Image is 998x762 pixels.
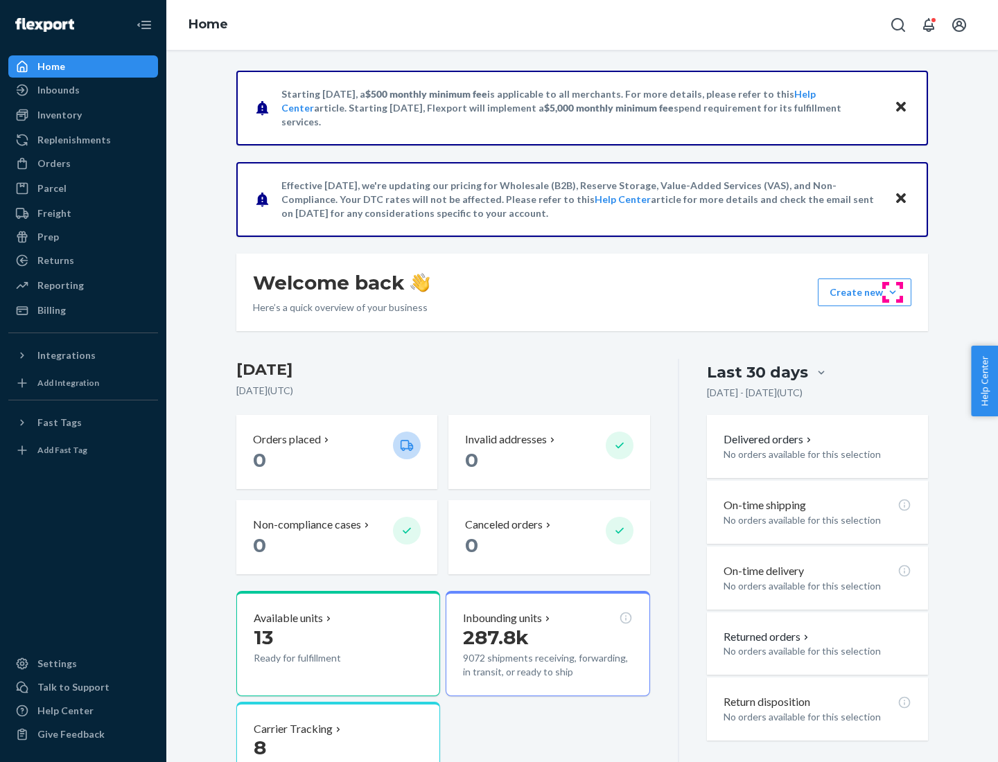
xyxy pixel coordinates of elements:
[37,704,94,718] div: Help Center
[281,179,881,220] p: Effective [DATE], we're updating our pricing for Wholesale (B2B), Reserve Storage, Value-Added Se...
[37,348,96,362] div: Integrations
[253,270,430,295] h1: Welcome back
[254,610,323,626] p: Available units
[37,60,65,73] div: Home
[595,193,651,205] a: Help Center
[463,651,632,679] p: 9072 shipments receiving, forwarding, in transit, or ready to ship
[37,377,99,389] div: Add Integration
[465,448,478,472] span: 0
[253,517,361,533] p: Non-compliance cases
[8,249,158,272] a: Returns
[254,721,333,737] p: Carrier Tracking
[177,5,239,45] ol: breadcrumbs
[465,533,478,557] span: 0
[446,591,649,696] button: Inbounding units287.8k9072 shipments receiving, forwarding, in transit, or ready to ship
[915,11,943,39] button: Open notifications
[707,386,803,400] p: [DATE] - [DATE] ( UTC )
[724,563,804,579] p: On-time delivery
[254,626,273,649] span: 13
[253,533,266,557] span: 0
[971,346,998,416] button: Help Center
[8,700,158,722] a: Help Center
[544,102,674,114] span: $5,000 monthly minimum fee
[8,274,158,296] a: Reporting
[37,157,71,170] div: Orders
[37,680,110,694] div: Talk to Support
[892,189,910,209] button: Close
[724,629,812,645] button: Returned orders
[37,303,66,317] div: Billing
[37,657,77,671] div: Settings
[236,500,437,574] button: Non-compliance cases 0
[463,626,529,649] span: 287.8k
[37,83,80,97] div: Inbounds
[281,87,881,129] p: Starting [DATE], a is applicable to all merchants. For more details, please refer to this article...
[37,444,87,456] div: Add Fast Tag
[465,432,547,448] p: Invalid addresses
[8,129,158,151] a: Replenishments
[15,18,74,32] img: Flexport logo
[8,411,158,434] button: Fast Tags
[8,152,158,175] a: Orders
[8,723,158,745] button: Give Feedback
[37,206,71,220] div: Freight
[8,676,158,698] a: Talk to Support
[253,448,266,472] span: 0
[945,11,973,39] button: Open account menu
[8,439,158,461] a: Add Fast Tag
[8,104,158,126] a: Inventory
[463,610,542,626] p: Inbounding units
[8,653,158,675] a: Settings
[465,517,543,533] p: Canceled orders
[254,736,266,759] span: 8
[37,230,59,244] div: Prep
[818,278,911,306] button: Create new
[448,415,649,489] button: Invalid addresses 0
[724,644,911,658] p: No orders available for this selection
[724,513,911,527] p: No orders available for this selection
[37,254,74,267] div: Returns
[448,500,649,574] button: Canceled orders 0
[365,88,487,100] span: $500 monthly minimum fee
[8,202,158,224] a: Freight
[253,432,321,448] p: Orders placed
[37,133,111,147] div: Replenishments
[189,17,228,32] a: Home
[8,344,158,366] button: Integrations
[884,11,912,39] button: Open Search Box
[254,651,382,665] p: Ready for fulfillment
[724,432,814,448] button: Delivered orders
[37,108,82,122] div: Inventory
[37,416,82,429] div: Fast Tags
[8,299,158,321] a: Billing
[8,177,158,200] a: Parcel
[130,11,158,39] button: Close Navigation
[236,359,650,381] h3: [DATE]
[236,384,650,398] p: [DATE] ( UTC )
[236,415,437,489] button: Orders placed 0
[724,694,810,710] p: Return disposition
[410,273,430,292] img: hand-wave emoji
[892,98,910,118] button: Close
[724,710,911,724] p: No orders available for this selection
[8,55,158,78] a: Home
[8,372,158,394] a: Add Integration
[37,727,105,741] div: Give Feedback
[8,79,158,101] a: Inbounds
[8,226,158,248] a: Prep
[724,497,806,513] p: On-time shipping
[253,301,430,314] p: Here’s a quick overview of your business
[37,181,67,195] div: Parcel
[236,591,440,696] button: Available units13Ready for fulfillment
[724,579,911,593] p: No orders available for this selection
[37,278,84,292] div: Reporting
[707,362,808,383] div: Last 30 days
[724,448,911,461] p: No orders available for this selection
